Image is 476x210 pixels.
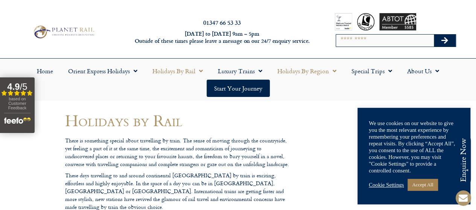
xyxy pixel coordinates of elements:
a: Holidays by Region [270,62,344,80]
h1: Holidays by Rail [65,112,291,129]
img: Planet Rail Train Holidays Logo [31,24,96,40]
div: Blocked (selector): [357,108,470,204]
a: Orient Express Holidays [61,62,145,80]
h6: [DATE] to [DATE] 9am – 5pm Outside of these times please leave a message on our 24/7 enquiry serv... [129,30,315,44]
a: Special Trips [344,62,400,80]
a: About Us [400,62,447,80]
a: Accept All [408,179,438,190]
nav: Menu [4,62,472,97]
a: Holidays by Rail [145,62,210,80]
a: 01347 66 53 33 [203,18,241,27]
div: We use cookies on our website to give you the most relevant experience by remembering your prefer... [369,120,459,174]
a: Home [29,62,61,80]
p: There is something special about travelling by train. The sense of moving through the countryside... [65,136,291,168]
button: Search [434,35,456,47]
a: Cookie Settings [369,181,404,188]
a: Start your Journey [207,80,270,97]
a: Luxury Trains [210,62,270,80]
